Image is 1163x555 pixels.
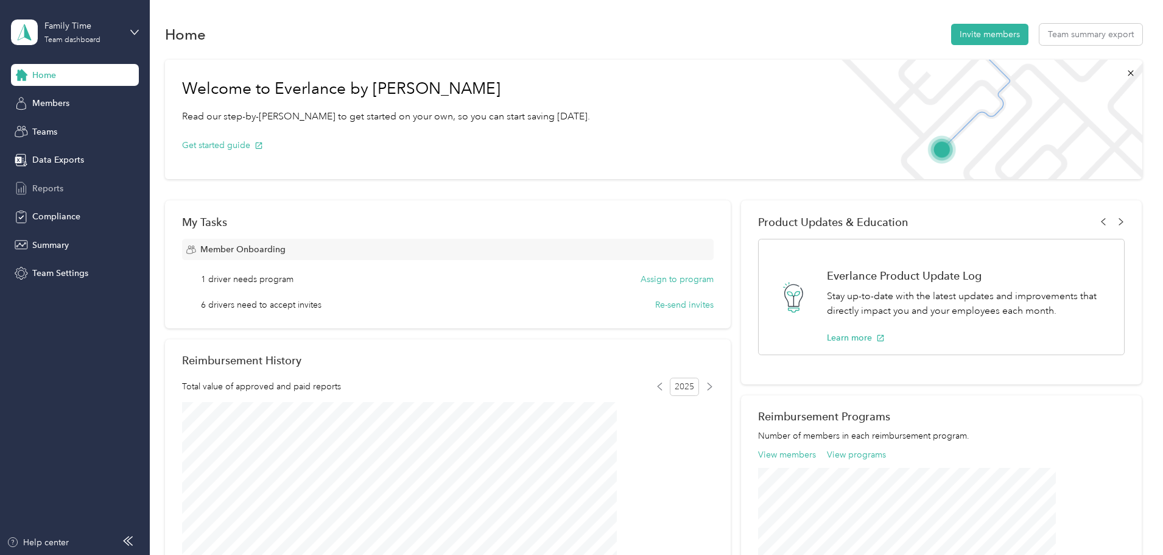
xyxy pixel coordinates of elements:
[758,216,908,228] span: Product Updates & Education
[829,60,1142,179] img: Welcome to everlance
[32,239,69,252] span: Summary
[827,269,1111,282] h1: Everlance Product Update Log
[32,210,80,223] span: Compliance
[32,182,63,195] span: Reports
[182,139,263,152] button: Get started guide
[165,28,206,41] h1: Home
[827,331,885,344] button: Learn more
[827,448,886,461] button: View programs
[827,289,1111,319] p: Stay up-to-date with the latest updates and improvements that directly impact you and your employ...
[32,154,84,166] span: Data Exports
[32,97,69,110] span: Members
[201,299,321,311] span: 6 drivers need to accept invites
[200,243,286,256] span: Member Onboarding
[758,430,1125,442] p: Number of members in each reimbursement program.
[641,273,714,286] button: Assign to program
[44,37,100,44] div: Team dashboard
[32,125,57,138] span: Teams
[201,273,293,286] span: 1 driver needs program
[182,354,301,367] h2: Reimbursement History
[1095,487,1163,555] iframe: Everlance-gr Chat Button Frame
[655,299,714,311] button: Re-send invites
[32,69,56,82] span: Home
[182,380,341,393] span: Total value of approved and paid reports
[758,448,816,461] button: View members
[44,19,121,32] div: Family Time
[758,410,1125,423] h2: Reimbursement Programs
[951,24,1028,45] button: Invite members
[32,267,88,280] span: Team Settings
[1039,24,1142,45] button: Team summary export
[182,79,590,99] h1: Welcome to Everlance by [PERSON_NAME]
[182,109,590,124] p: Read our step-by-[PERSON_NAME] to get started on your own, so you can start saving [DATE].
[670,378,699,396] span: 2025
[7,536,69,549] button: Help center
[182,216,714,228] div: My Tasks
